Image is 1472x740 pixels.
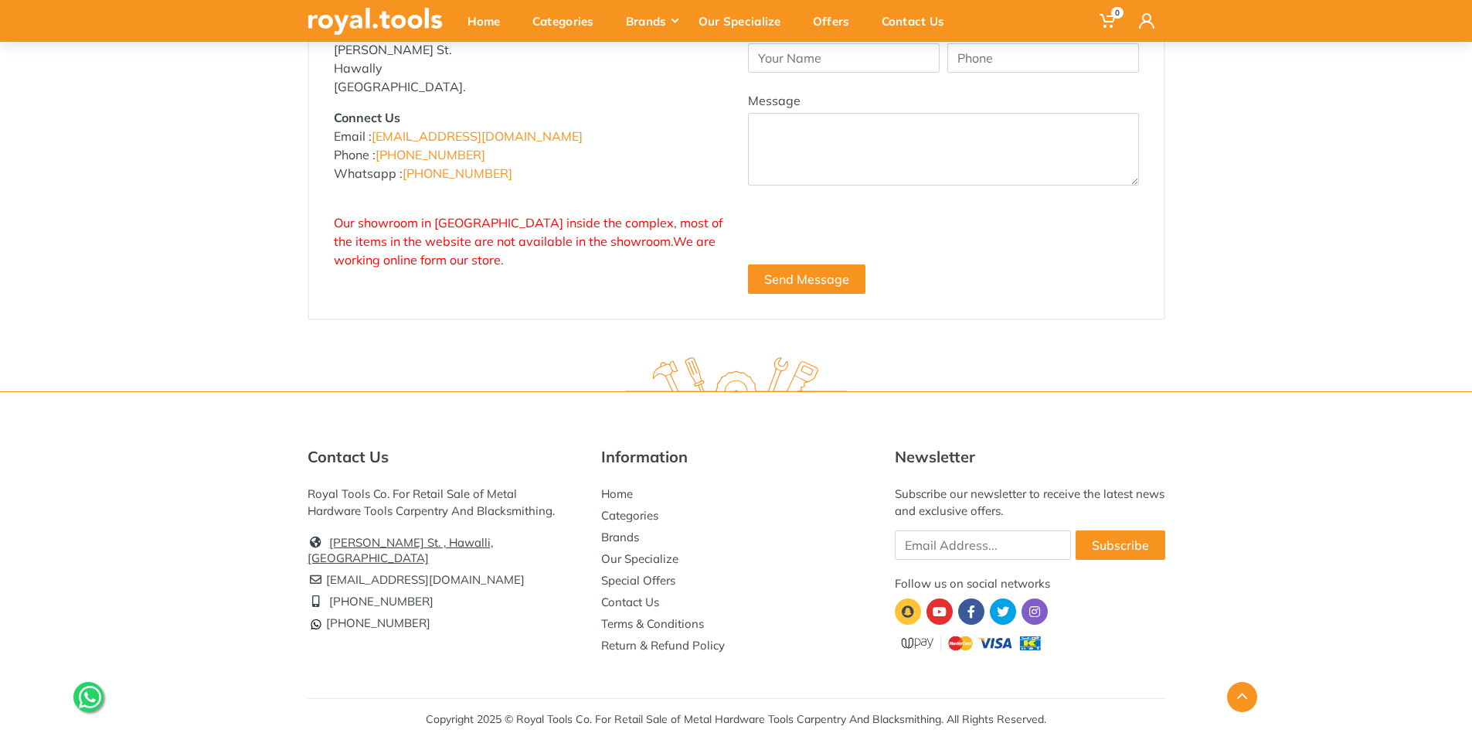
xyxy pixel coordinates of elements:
[334,22,725,96] p: Royal Tools Co. For Retail Sale of Hardware Tools. [PERSON_NAME] St. Hawally [GEOGRAPHIC_DATA].
[601,486,633,501] a: Home
[895,486,1165,520] div: Subscribe our newsletter to receive the latest news and exclusive offers.
[748,43,940,73] input: Your Name
[334,215,722,268] span: Our showroom in [GEOGRAPHIC_DATA] inside the complex, most of the items in the website are not av...
[748,264,865,294] button: Send Message
[308,535,493,565] a: [PERSON_NAME] St. , Hawalli, [GEOGRAPHIC_DATA]
[601,595,659,609] a: Contact Us
[329,594,433,609] a: [PHONE_NUMBER]
[1111,7,1124,19] span: 0
[625,357,847,400] img: royal.tools Logo
[895,448,1165,466] h5: Newsletter
[748,204,983,264] iframe: reCAPTCHA
[601,448,872,466] h5: Information
[376,147,485,162] a: [PHONE_NUMBER]
[403,165,512,181] a: [PHONE_NUMBER]
[601,573,675,588] a: Special Offers
[601,638,725,653] a: Return & Refund Policy
[308,448,578,466] h5: Contact Us
[871,5,966,37] div: Contact Us
[308,8,443,35] img: royal.tools Logo
[334,110,400,125] strong: Connect Us
[457,5,522,37] div: Home
[601,616,704,631] a: Terms & Conditions
[308,486,578,520] div: Royal Tools Co. For Retail Sale of Metal Hardware Tools Carpentry And Blacksmithing.
[688,5,802,37] div: Our Specialize
[748,91,801,110] label: Message
[372,128,583,144] a: [EMAIL_ADDRESS][DOMAIN_NAME]
[426,711,1046,728] div: Copyright 2025 © Royal Tools Co. For Retail Sale of Metal Hardware Tools Carpentry And Blacksmith...
[308,569,578,591] li: [EMAIL_ADDRESS][DOMAIN_NAME]
[308,616,430,630] a: [PHONE_NUMBER]
[522,5,615,37] div: Categories
[802,5,871,37] div: Offers
[895,575,1165,592] div: Follow us on social networks
[601,508,658,523] a: Categories
[947,43,1139,73] input: Phone
[334,108,725,182] p: Email : Phone : Whatsapp :
[601,551,678,566] a: Our Specialize
[895,633,1049,653] img: upay.png
[615,5,688,37] div: Brands
[1076,530,1165,560] button: Subscribe
[601,530,639,544] a: Brands
[895,530,1071,560] input: Email Address...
